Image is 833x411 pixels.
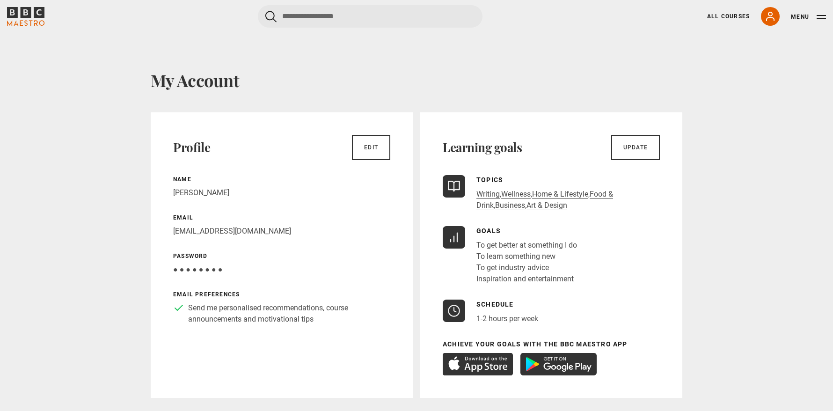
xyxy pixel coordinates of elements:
a: Business [495,201,525,210]
p: Schedule [476,300,538,309]
p: [EMAIL_ADDRESS][DOMAIN_NAME] [173,226,390,237]
p: Email preferences [173,290,390,299]
p: Name [173,175,390,183]
button: Toggle navigation [791,12,826,22]
input: Search [258,5,482,28]
p: Send me personalised recommendations, course announcements and motivational tips [188,302,390,325]
p: Email [173,213,390,222]
a: Art & Design [526,201,567,210]
p: , , , , , [476,189,660,211]
h2: Learning goals [443,140,522,155]
h2: Profile [173,140,210,155]
button: Submit the search query [265,11,277,22]
a: Writing [476,190,500,199]
p: [PERSON_NAME] [173,187,390,198]
a: Edit [352,135,390,160]
li: To get industry advice [476,262,577,273]
li: To get better at something I do [476,240,577,251]
a: Home & Lifestyle [532,190,588,199]
li: To learn something new [476,251,577,262]
p: Goals [476,226,577,236]
svg: BBC Maestro [7,7,44,26]
p: Topics [476,175,660,185]
span: ● ● ● ● ● ● ● ● [173,265,222,274]
p: Achieve your goals with the BBC Maestro App [443,339,660,349]
a: Wellness [501,190,531,199]
a: All Courses [707,12,750,21]
li: Inspiration and entertainment [476,273,577,285]
p: 1-2 hours per week [476,313,538,324]
h1: My Account [151,70,682,90]
p: Password [173,252,390,260]
a: Update [611,135,660,160]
